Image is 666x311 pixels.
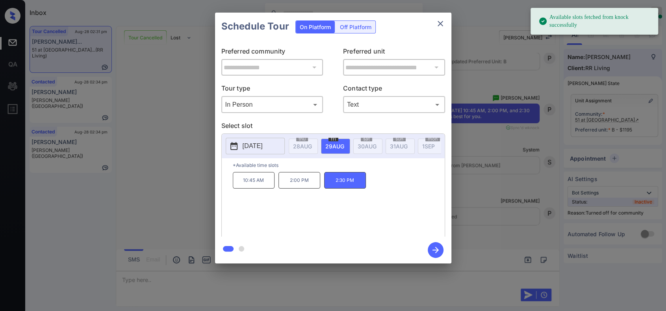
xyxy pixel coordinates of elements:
p: 2:00 PM [278,172,320,189]
div: Off Platform [336,21,375,33]
p: Tour type [221,83,323,96]
div: Available slots fetched from knock successfully [538,10,652,32]
div: In Person [223,98,321,111]
button: [DATE] [226,138,285,154]
span: 29 AUG [325,143,344,150]
button: close [432,16,448,31]
p: Select slot [221,121,445,133]
p: [DATE] [243,141,263,151]
button: btn-next [423,240,448,260]
h2: Schedule Tour [215,13,295,40]
p: *Available time slots [233,158,445,172]
div: Text [345,98,443,111]
p: Preferred community [221,46,323,59]
p: 10:45 AM [233,172,275,189]
div: On Platform [296,21,335,33]
div: date-select [321,139,350,154]
span: fri [328,137,338,141]
p: Contact type [343,83,445,96]
p: 2:30 PM [324,172,366,189]
p: Preferred unit [343,46,445,59]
